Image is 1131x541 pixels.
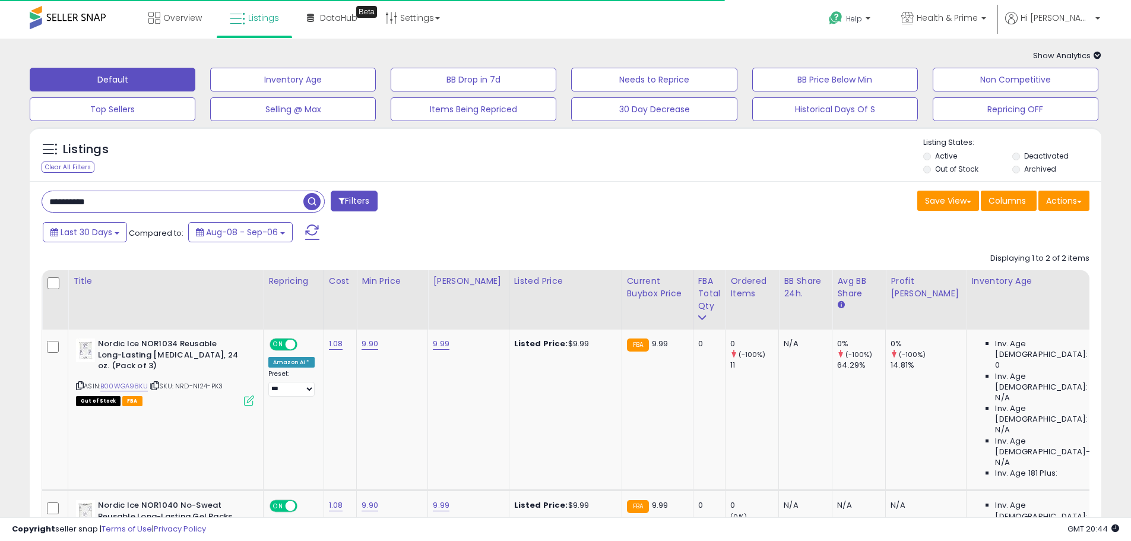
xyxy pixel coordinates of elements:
[514,499,568,511] b: Listed Price:
[102,523,152,534] a: Terms of Use
[752,68,918,91] button: BB Price Below Min
[320,12,357,24] span: DataHub
[98,338,242,375] b: Nordic Ice NOR1034 Reusable Long-Lasting [MEDICAL_DATA], 24 oz. (Pack of 3)
[995,457,1009,468] span: N/A
[76,500,95,524] img: 41A9cRfYReL._SL40_.jpg
[163,12,202,24] span: Overview
[995,338,1104,360] span: Inv. Age [DEMOGRAPHIC_DATA]:
[329,275,352,287] div: Cost
[819,2,882,39] a: Help
[935,151,957,161] label: Active
[784,275,827,300] div: BB Share 24h.
[433,275,503,287] div: [PERSON_NAME]
[268,370,315,397] div: Preset:
[933,97,1098,121] button: Repricing OFF
[995,403,1104,425] span: Inv. Age [DEMOGRAPHIC_DATA]:
[837,275,880,300] div: Avg BB Share
[752,97,918,121] button: Historical Days Of S
[891,360,966,371] div: 14.81%
[730,360,778,371] div: 11
[1005,12,1100,39] a: Hi [PERSON_NAME]
[268,357,315,368] div: Amazon AI *
[210,97,376,121] button: Selling @ Max
[1024,151,1069,161] label: Deactivated
[652,499,669,511] span: 9.99
[571,97,737,121] button: 30 Day Decrease
[122,396,142,406] span: FBA
[268,275,319,287] div: Repricing
[1033,50,1101,61] span: Show Analytics
[12,523,55,534] strong: Copyright
[784,500,823,511] div: N/A
[935,164,978,174] label: Out of Stock
[933,68,1098,91] button: Non Competitive
[891,500,957,511] div: N/A
[433,338,449,350] a: 9.99
[971,275,1108,287] div: Inventory Age
[98,500,242,536] b: Nordic Ice NOR1040 No-Sweat Reusable Long-Lasting Gel Packs, 24 oz. (Pack of 3)
[12,524,206,535] div: seller snap | |
[362,275,423,287] div: Min Price
[514,500,613,511] div: $9.99
[129,227,183,239] span: Compared to:
[739,350,766,359] small: (-100%)
[846,14,862,24] span: Help
[995,425,1009,435] span: N/A
[923,137,1101,148] p: Listing States:
[30,97,195,121] button: Top Sellers
[514,275,617,287] div: Listed Price
[627,338,649,352] small: FBA
[43,222,127,242] button: Last 30 Days
[698,338,717,349] div: 0
[61,226,112,238] span: Last 30 Days
[296,501,315,511] span: OFF
[296,340,315,350] span: OFF
[433,499,449,511] a: 9.99
[362,499,378,511] a: 9.90
[329,499,343,511] a: 1.08
[784,338,823,349] div: N/A
[917,12,978,24] span: Health & Prime
[837,360,885,371] div: 64.29%
[891,275,961,300] div: Profit [PERSON_NAME]
[837,338,885,349] div: 0%
[995,468,1057,479] span: Inv. Age 181 Plus:
[917,191,979,211] button: Save View
[995,371,1104,393] span: Inv. Age [DEMOGRAPHIC_DATA]:
[730,275,774,300] div: Ordered Items
[627,500,649,513] small: FBA
[837,500,876,511] div: N/A
[514,338,613,349] div: $9.99
[42,162,94,173] div: Clear All Filters
[698,500,717,511] div: 0
[271,340,286,350] span: ON
[730,500,778,511] div: 0
[329,338,343,350] a: 1.08
[210,68,376,91] button: Inventory Age
[627,275,688,300] div: Current Buybox Price
[362,338,378,350] a: 9.90
[154,523,206,534] a: Privacy Policy
[391,68,556,91] button: BB Drop in 7d
[698,275,721,312] div: FBA Total Qty
[891,338,966,349] div: 0%
[73,275,258,287] div: Title
[730,338,778,349] div: 0
[76,338,95,362] img: 41dIUvH+syL._SL40_.jpg
[391,97,556,121] button: Items Being Repriced
[271,501,286,511] span: ON
[1067,523,1119,534] span: 2025-10-7 20:44 GMT
[514,338,568,349] b: Listed Price:
[990,253,1089,264] div: Displaying 1 to 2 of 2 items
[76,338,254,404] div: ASIN:
[828,11,843,26] i: Get Help
[356,6,377,18] div: Tooltip anchor
[995,393,1009,403] span: N/A
[188,222,293,242] button: Aug-08 - Sep-06
[730,512,747,521] small: (0%)
[1038,191,1089,211] button: Actions
[63,141,109,158] h5: Listings
[248,12,279,24] span: Listings
[150,381,223,391] span: | SKU: NRD-NI24-PK3
[1024,164,1056,174] label: Archived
